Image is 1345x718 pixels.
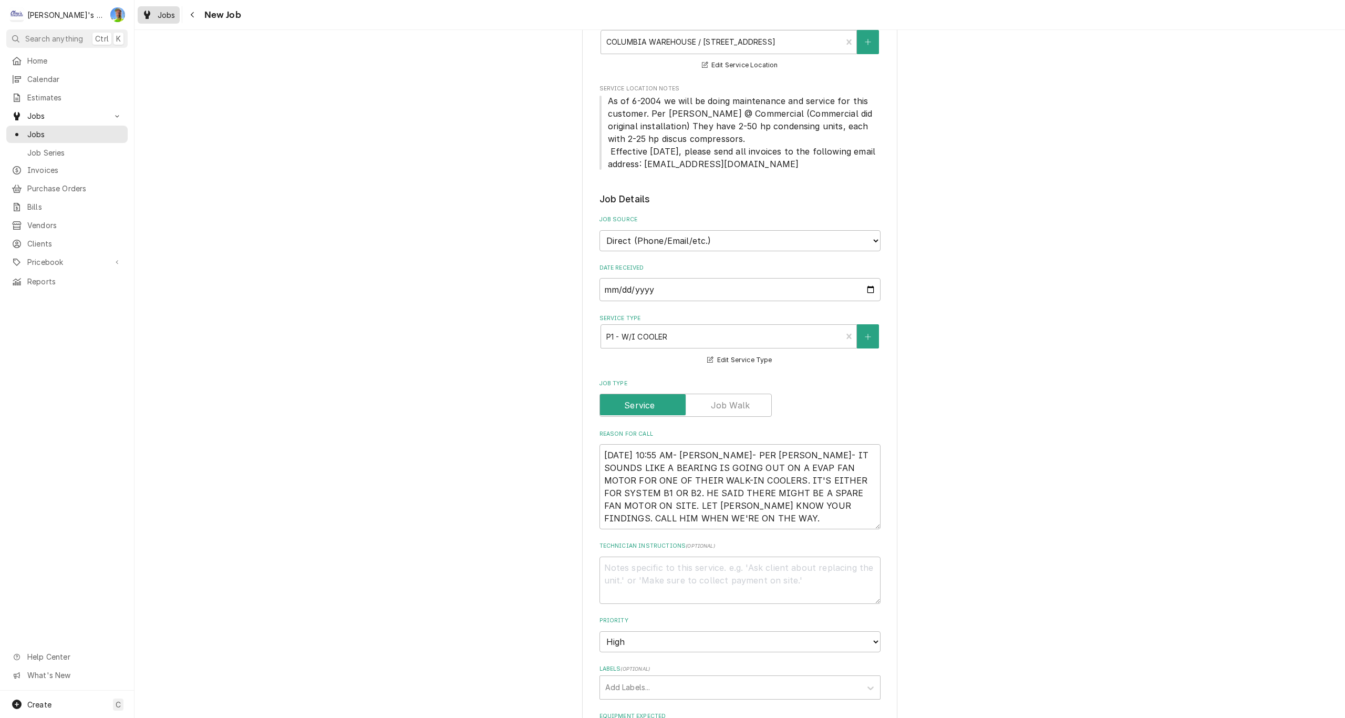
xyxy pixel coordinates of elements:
[6,29,128,48] button: Search anythingCtrlK
[184,6,201,23] button: Navigate back
[27,700,51,709] span: Create
[599,542,881,603] div: Technician Instructions
[599,379,881,417] div: Job Type
[599,665,881,673] label: Labels
[599,278,881,301] input: yyyy-mm-dd
[9,7,24,22] div: C
[599,85,881,93] span: Service Location Notes
[599,216,881,224] label: Job Source
[599,617,881,625] label: Priority
[857,324,879,348] button: Create New Service
[27,110,107,121] span: Jobs
[158,9,175,20] span: Jobs
[865,333,871,341] svg: Create New Service
[686,543,715,549] span: ( optional )
[700,59,780,72] button: Edit Service Location
[6,253,128,271] a: Go to Pricebook
[599,264,881,272] label: Date Received
[706,354,773,367] button: Edit Service Type
[599,430,881,438] label: Reason For Call
[6,89,128,106] a: Estimates
[110,7,125,22] div: GA
[6,198,128,216] a: Bills
[599,542,881,550] label: Technician Instructions
[599,617,881,652] div: Priority
[6,180,128,197] a: Purchase Orders
[27,147,122,158] span: Job Series
[116,33,121,44] span: K
[6,126,128,143] a: Jobs
[6,70,128,88] a: Calendar
[599,192,881,206] legend: Job Details
[599,314,881,323] label: Service Type
[599,444,881,529] textarea: [DATE] 10:55 AM- [PERSON_NAME]- PER [PERSON_NAME]- IT SOUNDS LIKE A BEARING IS GOING OUT ON A EVA...
[25,33,83,44] span: Search anything
[599,19,881,71] div: Service Location
[865,38,871,46] svg: Create New Location
[27,165,122,176] span: Invoices
[27,257,107,268] span: Pricebook
[138,6,180,24] a: Jobs
[599,314,881,366] div: Service Type
[599,430,881,529] div: Reason For Call
[9,7,24,22] div: Clay's Refrigeration's Avatar
[599,665,881,699] div: Labels
[857,30,879,54] button: Create New Location
[27,670,121,681] span: What's New
[620,666,650,672] span: ( optional )
[27,651,121,662] span: Help Center
[201,8,241,22] span: New Job
[6,217,128,234] a: Vendors
[6,161,128,179] a: Invoices
[6,144,128,161] a: Job Series
[27,9,105,20] div: [PERSON_NAME]'s Refrigeration
[27,74,122,85] span: Calendar
[27,92,122,103] span: Estimates
[95,33,109,44] span: Ctrl
[27,201,122,212] span: Bills
[27,183,122,194] span: Purchase Orders
[599,264,881,301] div: Date Received
[608,96,878,169] span: As of 6-2004 we will be doing maintenance and service for this customer. Per [PERSON_NAME] @ Comm...
[599,379,881,388] label: Job Type
[599,216,881,251] div: Job Source
[27,55,122,66] span: Home
[599,95,881,170] span: Service Location Notes
[6,107,128,125] a: Go to Jobs
[27,220,122,231] span: Vendors
[27,276,122,287] span: Reports
[116,699,121,710] span: C
[6,666,128,684] a: Go to What's New
[27,129,122,140] span: Jobs
[599,85,881,170] div: Service Location Notes
[6,235,128,252] a: Clients
[6,52,128,69] a: Home
[6,273,128,290] a: Reports
[6,648,128,665] a: Go to Help Center
[27,238,122,249] span: Clients
[110,7,125,22] div: Greg Austin's Avatar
